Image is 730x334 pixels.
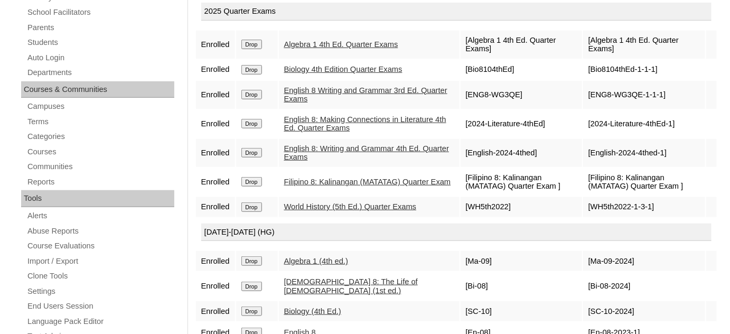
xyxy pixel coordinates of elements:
[196,251,235,271] td: Enrolled
[583,168,705,196] td: [Filipino 8: Kalinangan (MATATAG) Quarter Exam ]
[284,40,398,49] a: Algebra 1 4th Ed. Quarter Exams
[583,31,705,59] td: [Algebra 1 4th Ed. Quarter Exams]
[583,272,705,300] td: [Bi-08-2024]
[461,60,582,80] td: [Bio8104thEd]
[241,256,262,266] input: Drop
[241,119,262,128] input: Drop
[461,272,582,300] td: [Bi-08]
[461,139,582,167] td: [English-2024-4thed]
[26,51,174,64] a: Auto Login
[196,168,235,196] td: Enrolled
[241,90,262,99] input: Drop
[284,178,451,186] a: Filipino 8: Kalinangan (MATATAG) Quarter Exam
[26,209,174,222] a: Alerts
[583,301,705,321] td: [SC-10-2024]
[26,130,174,143] a: Categories
[201,224,712,242] div: [DATE]-[DATE] (HG)
[26,255,174,268] a: Import / Export
[196,81,235,109] td: Enrolled
[461,251,582,271] td: [Ma-09]
[284,144,450,162] a: English 8: Writing and Grammar 4th Ed. Quarter Exams
[26,145,174,159] a: Courses
[284,86,447,104] a: English 8 Writing and Grammar 3rd Ed. Quarter Exams
[241,148,262,157] input: Drop
[461,197,582,217] td: [WH5th2022]
[26,239,174,253] a: Course Evaluations
[241,202,262,212] input: Drop
[26,315,174,328] a: Language Pack Editor
[241,65,262,75] input: Drop
[284,65,403,73] a: Biology 4th Edition Quarter Exams
[461,301,582,321] td: [SC-10]
[196,60,235,80] td: Enrolled
[284,307,341,316] a: Biology (4th Ed.)
[583,110,705,138] td: [2024-Literature-4thEd-1]
[241,282,262,291] input: Drop
[284,115,446,133] a: English 8: Making Connections in Literature 4th Ed. Quarter Exams
[26,66,174,79] a: Departments
[461,110,582,138] td: [2024-Literature-4thEd]
[196,272,235,300] td: Enrolled
[241,177,262,187] input: Drop
[26,160,174,173] a: Communities
[26,6,174,19] a: School Facilitators
[26,175,174,189] a: Reports
[26,285,174,298] a: Settings
[583,197,705,217] td: [WH5th2022-1-3-1]
[583,139,705,167] td: [English-2024-4thed-1]
[26,21,174,34] a: Parents
[196,31,235,59] td: Enrolled
[461,168,582,196] td: [Filipino 8: Kalinangan (MATATAG) Quarter Exam ]
[26,36,174,49] a: Students
[284,277,418,295] a: [DEMOGRAPHIC_DATA] 8: The Life of [DEMOGRAPHIC_DATA] (1st ed.)
[26,225,174,238] a: Abuse Reports
[21,190,174,207] div: Tools
[583,81,705,109] td: [ENG8-WG3QE-1-1-1]
[461,81,582,109] td: [ENG8-WG3QE]
[26,300,174,313] a: End Users Session
[196,197,235,217] td: Enrolled
[196,110,235,138] td: Enrolled
[26,100,174,113] a: Campuses
[26,270,174,283] a: Clone Tools
[196,301,235,321] td: Enrolled
[196,139,235,167] td: Enrolled
[461,31,582,59] td: [Algebra 1 4th Ed. Quarter Exams]
[583,60,705,80] td: [Bio8104thEd-1-1-1]
[583,251,705,271] td: [Ma-09-2024]
[241,40,262,49] input: Drop
[284,202,417,211] a: World History (5th Ed.) Quarter Exams
[21,81,174,98] div: Courses & Communities
[26,115,174,128] a: Terms
[201,3,712,21] div: 2025 Quarter Exams
[284,257,348,265] a: Algebra 1 (4th ed.)
[241,307,262,316] input: Drop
